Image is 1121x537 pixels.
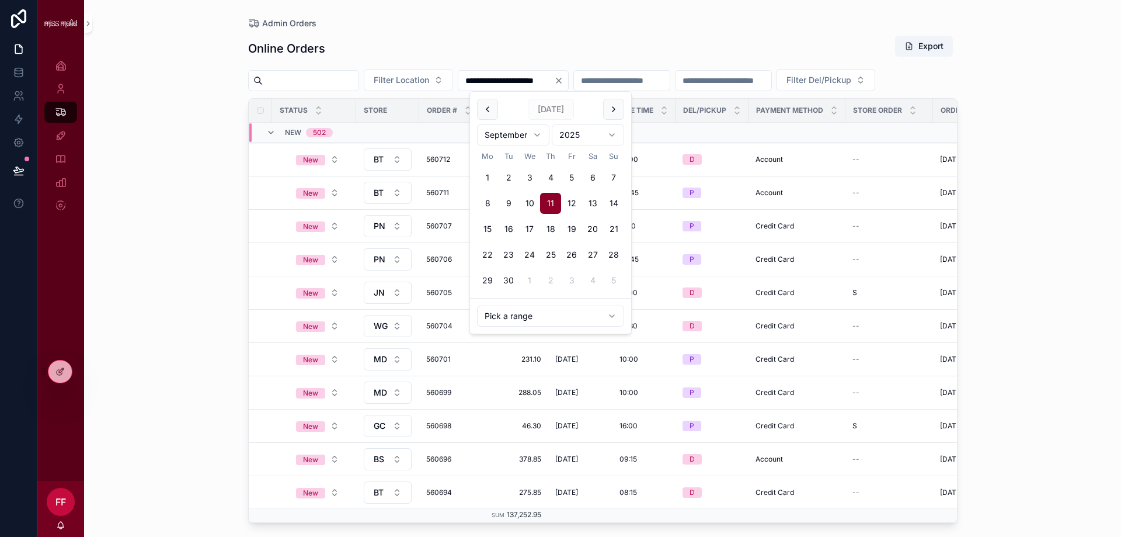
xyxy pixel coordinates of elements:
[619,355,638,364] span: 10:00
[426,255,475,264] span: 560706
[852,188,926,198] a: --
[940,388,1014,397] a: [DATE] 3:30 pm
[940,255,1014,264] a: [DATE] 3:45 pm
[374,487,384,498] span: BT
[555,388,578,397] span: [DATE]
[852,488,859,497] span: --
[374,154,384,165] span: BT
[756,421,794,431] span: Credit Card
[280,106,308,115] span: Status
[313,128,326,137] div: 502
[363,248,412,271] a: Select Button
[519,219,540,240] button: Wednesday, 17 September 2025
[519,150,540,162] th: Wednesday
[364,148,412,171] button: Select Button
[363,148,412,171] a: Select Button
[364,448,412,470] button: Select Button
[940,421,991,431] span: [DATE] 3:30 pm
[363,481,412,504] a: Select Button
[555,488,578,497] span: [DATE]
[619,421,638,431] span: 16:00
[477,167,498,188] button: Monday, 1 September 2025
[555,455,578,464] span: [DATE]
[287,182,349,203] button: Select Button
[852,188,859,198] span: --
[690,487,695,498] div: D
[303,321,318,332] div: New
[940,388,991,397] span: [DATE] 3:30 pm
[756,455,783,464] span: Account
[374,220,385,232] span: PN
[620,106,653,115] span: Due Time
[492,512,504,518] small: Sum
[756,106,823,115] span: Payment Method
[364,415,412,437] button: Select Button
[561,193,582,214] button: Friday, 12 September 2025
[363,414,412,438] a: Select Button
[285,128,301,137] span: New
[683,254,741,265] a: P
[756,488,794,497] span: Credit Card
[756,155,783,164] span: Account
[756,455,838,464] a: Account
[540,167,561,188] button: Thursday, 4 September 2025
[555,355,578,364] span: [DATE]
[303,421,318,432] div: New
[426,488,475,497] span: 560694
[619,455,669,464] a: 09:15
[756,355,794,364] span: Credit Card
[619,288,669,297] a: 12:00
[426,188,475,198] span: 560711
[498,167,519,188] button: Tuesday, 2 September 2025
[756,388,794,397] span: Credit Card
[374,254,385,265] span: PN
[554,76,568,85] button: Clear
[286,415,349,437] a: Select Button
[426,355,475,364] a: 560701
[489,455,541,464] a: 378.85
[756,288,794,297] span: Credit Card
[519,167,540,188] button: Wednesday, 3 September 2025
[777,69,875,91] button: Select Button
[941,106,994,115] span: Order Placed
[582,167,603,188] button: Saturday, 6 September 2025
[940,255,991,264] span: [DATE] 3:45 pm
[683,387,741,398] a: P
[852,488,926,497] a: --
[555,455,605,464] a: [DATE]
[619,421,669,431] a: 16:00
[286,148,349,171] a: Select Button
[498,244,519,265] button: Tuesday, 23 September 2025
[364,348,412,370] button: Select Button
[477,244,498,265] button: Monday, 22 September 2025
[426,455,475,464] span: 560696
[619,455,637,464] span: 09:15
[363,181,412,205] a: Select Button
[852,421,926,431] a: S
[940,188,1014,198] a: [DATE] 4:10 pm
[477,193,498,214] button: Monday, 8 September 2025
[852,221,926,231] a: --
[582,244,603,265] button: Saturday, 27 September 2025
[940,455,991,464] span: [DATE] 3:20 pm
[489,388,541,397] a: 288.05
[374,453,384,465] span: BS
[619,155,669,164] a: 10:00
[690,221,694,231] div: P
[427,106,457,115] span: Order #
[426,421,475,431] span: 560698
[683,221,741,231] a: P
[303,221,318,232] div: New
[426,221,475,231] a: 560707
[683,487,741,498] a: D
[940,421,1014,431] a: [DATE] 3:30 pm
[303,188,318,199] div: New
[287,316,349,337] button: Select Button
[619,488,669,497] a: 08:15
[426,288,475,297] a: 560705
[561,244,582,265] button: Friday, 26 September 2025
[555,421,605,431] a: [DATE]
[683,287,741,298] a: D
